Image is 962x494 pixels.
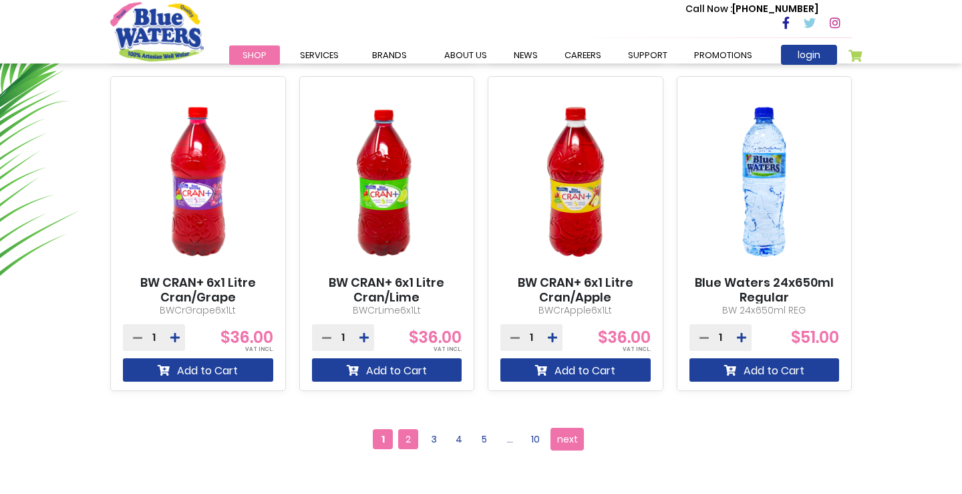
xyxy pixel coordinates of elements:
span: $36.00 [220,326,273,348]
button: Add to Cart [500,358,651,382]
a: store logo [110,2,204,61]
a: Promotions [681,45,766,65]
a: 10 [525,429,545,449]
img: Blue Waters 24x650ml Regular [689,88,840,276]
a: 4 [449,429,469,449]
span: Shop [243,49,267,61]
p: BWCrApple6x1Lt [500,303,651,318]
span: Brands [372,49,407,61]
a: about us [431,45,500,65]
span: Services [300,49,339,61]
button: Add to Cart [312,358,462,382]
img: BW CRAN+ 6x1 Litre Cran/Grape [123,88,273,276]
p: BW 24x650ml REG [689,303,840,318]
a: BW CRAN+ 6x1 Litre Cran/Grape [123,275,273,304]
a: next [550,428,584,451]
a: ... [500,429,520,449]
a: Blue Waters 24x650ml Regular [689,275,840,304]
span: next [557,429,578,449]
span: 1 [373,429,393,449]
a: 5 [474,429,494,449]
a: support [615,45,681,65]
span: $51.00 [791,326,839,348]
span: $36.00 [409,326,462,348]
span: $36.00 [598,326,651,348]
p: [PHONE_NUMBER] [685,2,818,16]
button: Add to Cart [689,358,840,382]
a: BW CRAN+ 6x1 Litre Cran/Lime [312,275,462,304]
img: BW CRAN+ 6x1 Litre Cran/Apple [500,88,651,276]
a: 2 [398,429,418,449]
p: BWCrGrape6x1Lt [123,303,273,318]
p: BWCrLime6x1Lt [312,303,462,318]
span: Call Now : [685,2,732,15]
a: login [781,45,837,65]
a: News [500,45,551,65]
a: 3 [424,429,444,449]
img: BW CRAN+ 6x1 Litre Cran/Lime [312,88,462,276]
a: careers [551,45,615,65]
button: Add to Cart [123,358,273,382]
a: BW CRAN+ 6x1 Litre Cran/Apple [500,275,651,304]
